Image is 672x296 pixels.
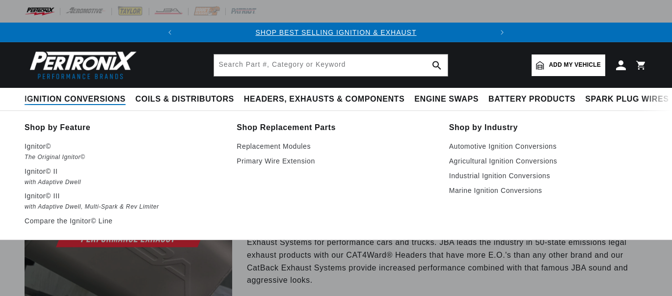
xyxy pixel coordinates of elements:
[449,185,647,196] a: Marine Ignition Conversions
[585,94,669,105] span: Spark Plug Wires
[25,165,223,177] p: Ignitor© II
[449,121,647,135] a: Shop by Industry
[237,155,435,167] a: Primary Wire Extension
[484,88,580,111] summary: Battery Products
[25,140,223,162] a: Ignitor© The Original Ignitor©
[255,28,416,36] a: SHOP BEST SELLING IGNITION & EXHAUST
[549,60,601,70] span: Add my vehicle
[426,54,448,76] button: search button
[492,23,512,42] button: Translation missing: en.sections.announcements.next_announcement
[25,165,223,188] a: Ignitor© II with Adaptive Dwell
[25,94,126,105] span: Ignition Conversions
[25,190,223,202] p: Ignitor© III
[180,27,492,38] div: Announcement
[449,140,647,152] a: Automotive Ignition Conversions
[449,155,647,167] a: Agricultural Ignition Conversions
[25,215,223,227] a: Compare the Ignitor© Line
[25,121,223,135] a: Shop by Feature
[131,88,239,111] summary: Coils & Distributors
[239,88,409,111] summary: Headers, Exhausts & Components
[25,190,223,212] a: Ignitor© III with Adaptive Dwell, Multi-Spark & Rev Limiter
[237,140,435,152] a: Replacement Modules
[160,23,180,42] button: Translation missing: en.sections.announcements.previous_announcement
[247,224,633,287] p: For over 30 years, JBA Performance Exhaust has been a leader in Stainless Steel Headers and Exhau...
[25,152,223,162] em: The Original Ignitor©
[488,94,575,105] span: Battery Products
[214,54,448,76] input: Search Part #, Category or Keyword
[532,54,605,76] a: Add my vehicle
[414,94,479,105] span: Engine Swaps
[409,88,484,111] summary: Engine Swaps
[25,177,223,188] em: with Adaptive Dwell
[244,94,404,105] span: Headers, Exhausts & Components
[25,88,131,111] summary: Ignition Conversions
[135,94,234,105] span: Coils & Distributors
[449,170,647,182] a: Industrial Ignition Conversions
[25,48,137,82] img: Pertronix
[180,27,492,38] div: 1 of 2
[25,140,223,152] p: Ignitor©
[25,202,223,212] em: with Adaptive Dwell, Multi-Spark & Rev Limiter
[237,121,435,135] a: Shop Replacement Parts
